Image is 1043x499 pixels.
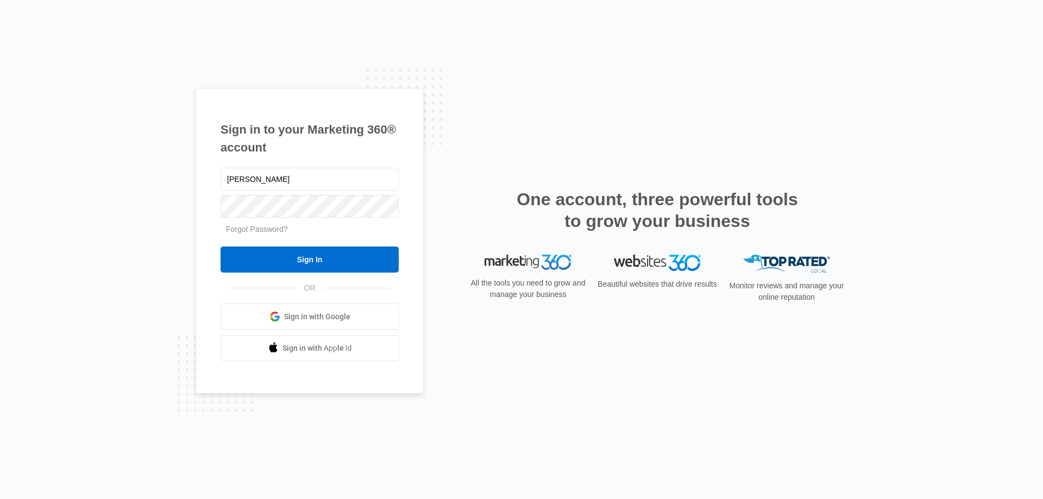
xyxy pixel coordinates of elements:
p: Monitor reviews and manage your online reputation [726,280,847,303]
a: Sign in with Apple Id [221,335,399,361]
img: Top Rated Local [743,255,830,273]
h1: Sign in to your Marketing 360® account [221,121,399,156]
p: All the tools you need to grow and manage your business [467,277,589,300]
span: OR [297,282,323,294]
span: Sign in with Google [284,311,350,323]
p: Beautiful websites that drive results [596,279,718,290]
a: Sign in with Google [221,304,399,330]
input: Sign In [221,247,399,273]
a: Forgot Password? [226,225,288,233]
span: Sign in with Apple Id [282,343,352,354]
img: Marketing 360 [485,255,571,270]
img: Websites 360 [614,255,701,270]
input: Email [221,168,399,191]
h2: One account, three powerful tools to grow your business [513,188,801,232]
